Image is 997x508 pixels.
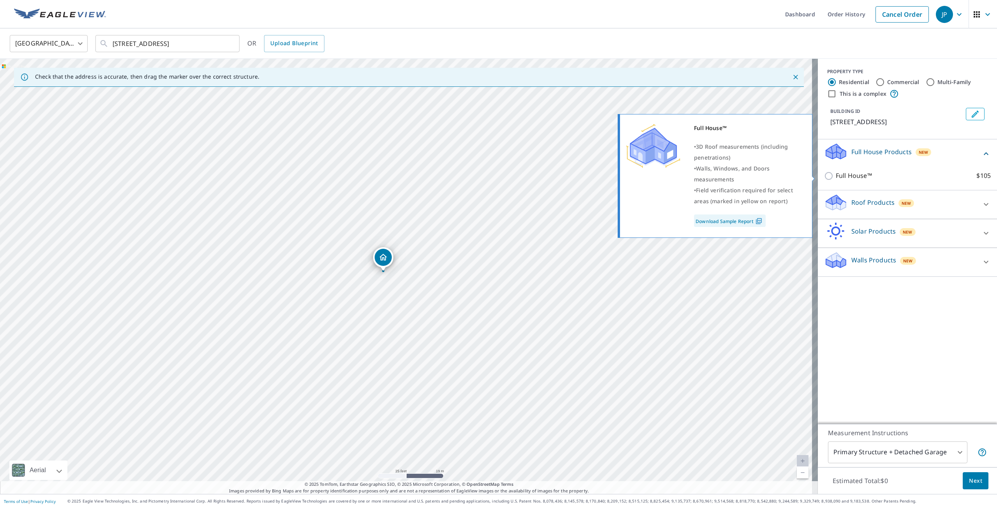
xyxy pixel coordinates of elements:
a: Cancel Order [875,6,929,23]
img: EV Logo [14,9,106,20]
a: Current Level 20, Zoom Out [797,467,809,478]
p: Roof Products [851,198,895,207]
a: Download Sample Report [694,214,766,227]
div: [GEOGRAPHIC_DATA] [10,33,88,54]
span: Next [969,476,982,486]
span: New [903,258,913,264]
a: OpenStreetMap [467,481,499,487]
p: $105 [976,171,991,181]
span: Walls, Windows, and Doors measurements [694,165,770,183]
a: Upload Blueprint [264,35,324,52]
div: JP [936,6,953,23]
div: Solar ProductsNew [824,222,991,244]
p: Measurement Instructions [828,428,987,438]
label: Residential [839,78,869,86]
input: Search by address or latitude-longitude [113,33,224,54]
p: Estimated Total: $0 [826,472,894,489]
a: Terms [501,481,514,487]
div: Primary Structure + Detached Garage [828,441,967,463]
div: Aerial [9,461,67,480]
label: Commercial [887,78,919,86]
p: Solar Products [851,227,896,236]
a: Privacy Policy [30,499,56,504]
span: © 2025 TomTom, Earthstar Geographics SIO, © 2025 Microsoft Corporation, © [305,481,514,488]
img: Premium [626,123,680,169]
div: Full House ProductsNew [824,142,991,165]
span: Your report will include the primary structure and a detached garage if one exists. [978,448,987,457]
div: Walls ProductsNew [824,251,991,273]
img: Pdf Icon [754,218,764,225]
button: Next [963,472,988,490]
p: | [4,499,56,504]
div: • [694,141,802,163]
label: Multi-Family [937,78,971,86]
p: BUILDING ID [830,108,860,114]
button: Edit building 1 [966,108,985,120]
span: Field verification required for select areas (marked in yellow on report) [694,186,793,205]
span: New [903,229,912,235]
span: 3D Roof measurements (including penetrations) [694,143,788,161]
p: [STREET_ADDRESS] [830,117,963,127]
p: Walls Products [851,255,896,265]
div: • [694,163,802,185]
div: Full House™ [694,123,802,134]
div: Dropped pin, building 1, Residential property, 10709 Aquila Ave S Minneapolis, MN 55438 [373,247,393,271]
a: Terms of Use [4,499,28,504]
div: Roof ProductsNew [824,193,991,216]
div: OR [247,35,324,52]
a: Current Level 20, Zoom In Disabled [797,455,809,467]
p: Check that the address is accurate, then drag the marker over the correct structure. [35,73,259,80]
div: PROPERTY TYPE [827,68,988,75]
span: New [919,149,928,155]
div: Aerial [27,461,48,480]
div: • [694,185,802,207]
p: Full House Products [851,147,912,156]
span: Upload Blueprint [270,39,318,48]
button: Close [791,72,801,82]
span: New [902,200,911,206]
label: This is a complex [840,90,886,98]
p: Full House™ [836,171,872,181]
p: © 2025 Eagle View Technologies, Inc. and Pictometry International Corp. All Rights Reserved. Repo... [67,498,993,504]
